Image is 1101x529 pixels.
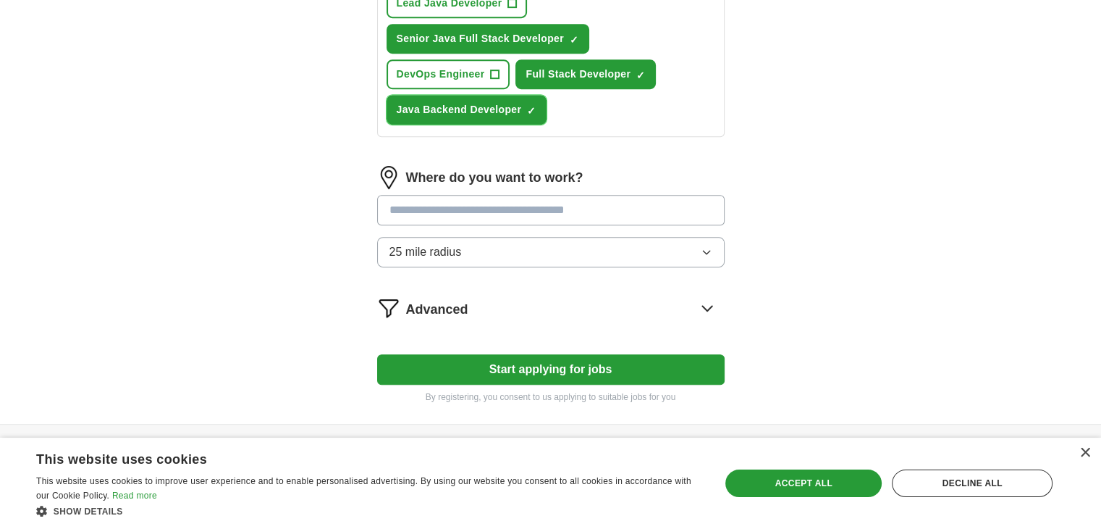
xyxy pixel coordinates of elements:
div: Decline all [892,470,1053,497]
span: DevOps Engineer [397,67,485,82]
span: Java Backend Developer [397,102,522,117]
button: Senior Java Full Stack Developer✓ [387,24,589,54]
img: filter [377,296,400,320]
button: Start applying for jobs [377,354,725,385]
label: Where do you want to work? [406,168,583,188]
span: Senior Java Full Stack Developer [397,31,564,46]
button: 25 mile radius [377,237,725,267]
span: ✓ [527,105,536,117]
p: By registering, you consent to us applying to suitable jobs for you [377,391,725,404]
span: Full Stack Developer [526,67,630,82]
span: This website uses cookies to improve user experience and to enable personalised advertising. By u... [36,476,691,501]
span: Show details [54,507,123,517]
div: Accept all [725,470,882,497]
img: location.png [377,166,400,189]
a: Read more, opens a new window [112,491,157,501]
span: 25 mile radius [389,243,462,261]
button: Full Stack Developer✓ [515,59,656,89]
button: Java Backend Developer✓ [387,95,547,125]
div: Close [1079,448,1090,459]
div: This website uses cookies [36,446,664,468]
div: Show details [36,504,700,518]
h4: Country selection [777,425,1003,465]
span: ✓ [636,70,645,81]
span: ✓ [570,34,578,46]
span: Advanced [406,300,468,320]
button: DevOps Engineer [387,59,510,89]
